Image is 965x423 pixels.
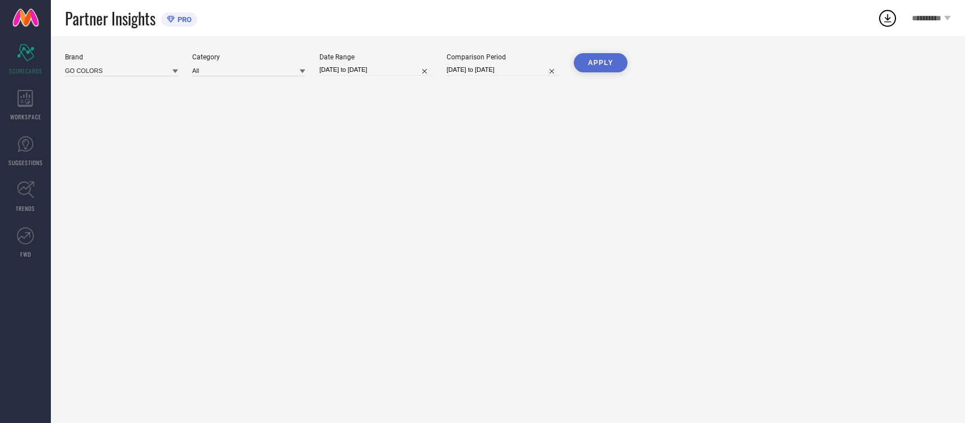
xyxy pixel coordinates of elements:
input: Select date range [319,64,432,76]
div: Date Range [319,53,432,61]
button: APPLY [574,53,628,72]
span: FWD [20,250,31,258]
span: TRENDS [16,204,35,213]
div: Category [192,53,305,61]
div: Open download list [877,8,898,28]
span: SCORECARDS [9,67,42,75]
input: Select comparison period [447,64,560,76]
span: WORKSPACE [10,113,41,121]
span: Partner Insights [65,7,155,30]
div: Brand [65,53,178,61]
div: Comparison Period [447,53,560,61]
span: SUGGESTIONS [8,158,43,167]
span: PRO [175,15,192,24]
